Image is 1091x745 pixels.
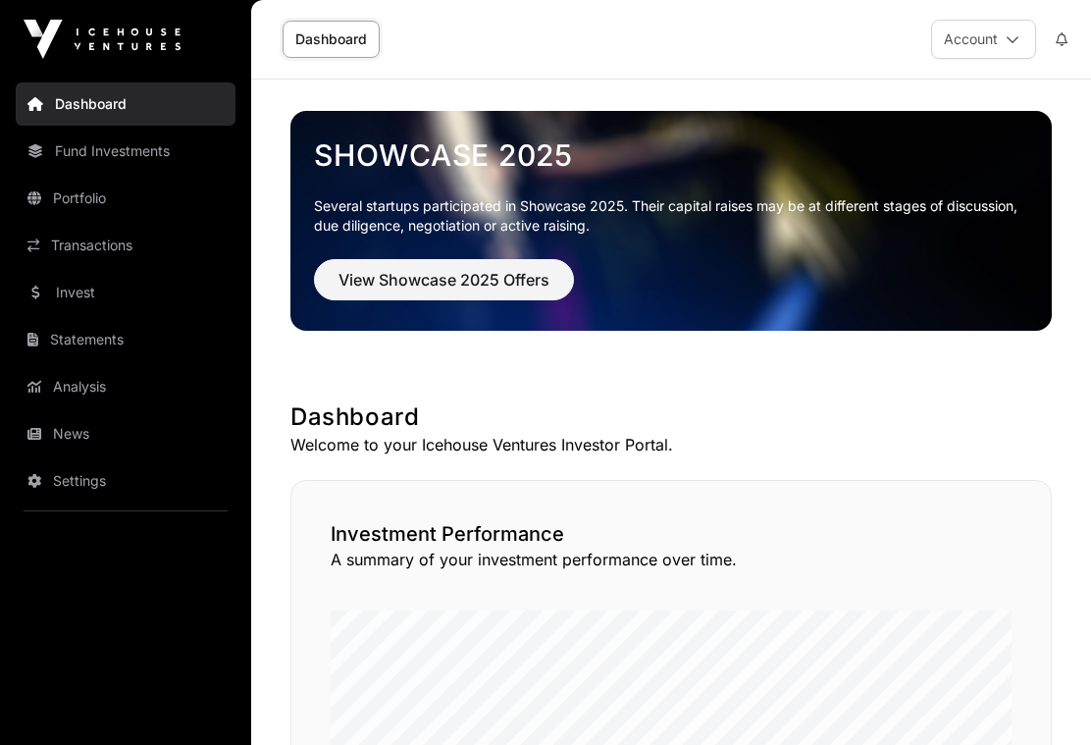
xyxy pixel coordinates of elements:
[314,259,574,300] button: View Showcase 2025 Offers
[16,412,235,455] a: News
[331,548,1012,571] p: A summary of your investment performance over time.
[16,177,235,220] a: Portfolio
[338,268,549,292] span: View Showcase 2025 Offers
[290,401,1052,433] h1: Dashboard
[314,137,1028,173] a: Showcase 2025
[16,82,235,126] a: Dashboard
[16,224,235,267] a: Transactions
[314,279,574,298] a: View Showcase 2025 Offers
[16,365,235,408] a: Analysis
[931,20,1036,59] button: Account
[16,271,235,314] a: Invest
[314,196,1028,236] p: Several startups participated in Showcase 2025. Their capital raises may be at different stages o...
[16,318,235,361] a: Statements
[16,130,235,173] a: Fund Investments
[16,459,235,503] a: Settings
[290,111,1052,331] img: Showcase 2025
[283,21,380,58] a: Dashboard
[24,20,181,59] img: Icehouse Ventures Logo
[290,433,1052,456] p: Welcome to your Icehouse Ventures Investor Portal.
[993,651,1091,745] iframe: Chat Widget
[331,520,1012,548] h2: Investment Performance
